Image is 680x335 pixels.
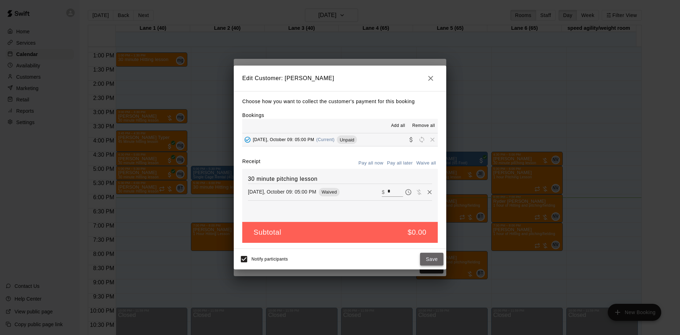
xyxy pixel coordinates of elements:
h2: Edit Customer: [PERSON_NAME] [234,66,446,91]
span: Collect payment [406,137,416,142]
button: Waive all [414,158,438,169]
button: Pay all now [357,158,385,169]
span: Reschedule [416,137,427,142]
button: Save [420,253,443,266]
button: Remove all [409,120,438,132]
span: Notify participants [251,257,288,262]
h5: $0.00 [408,228,426,237]
p: Choose how you want to collect the customer's payment for this booking [242,97,438,106]
button: Add all [387,120,409,132]
span: [DATE], October 09: 05:00 PM [253,137,314,142]
span: Unpaid [337,137,357,143]
label: Bookings [242,112,264,118]
p: [DATE], October 09: 05:00 PM [248,188,316,195]
h5: Subtotal [254,228,281,237]
span: (Current) [316,137,335,142]
span: Remove [427,137,438,142]
button: Remove [424,187,435,197]
label: Receipt [242,158,260,169]
span: Remove all [412,122,435,129]
span: Waive payment [414,189,424,195]
h6: 30 minute pitching lesson [248,174,432,184]
span: Add all [391,122,405,129]
span: Pay later [403,189,414,195]
button: Added - Collect Payment[DATE], October 09: 05:00 PM(Current)UnpaidCollect paymentRescheduleRemove [242,133,438,146]
button: Added - Collect Payment [242,134,253,145]
p: $ [382,189,385,196]
button: Pay all later [385,158,415,169]
span: Waived [319,189,340,195]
